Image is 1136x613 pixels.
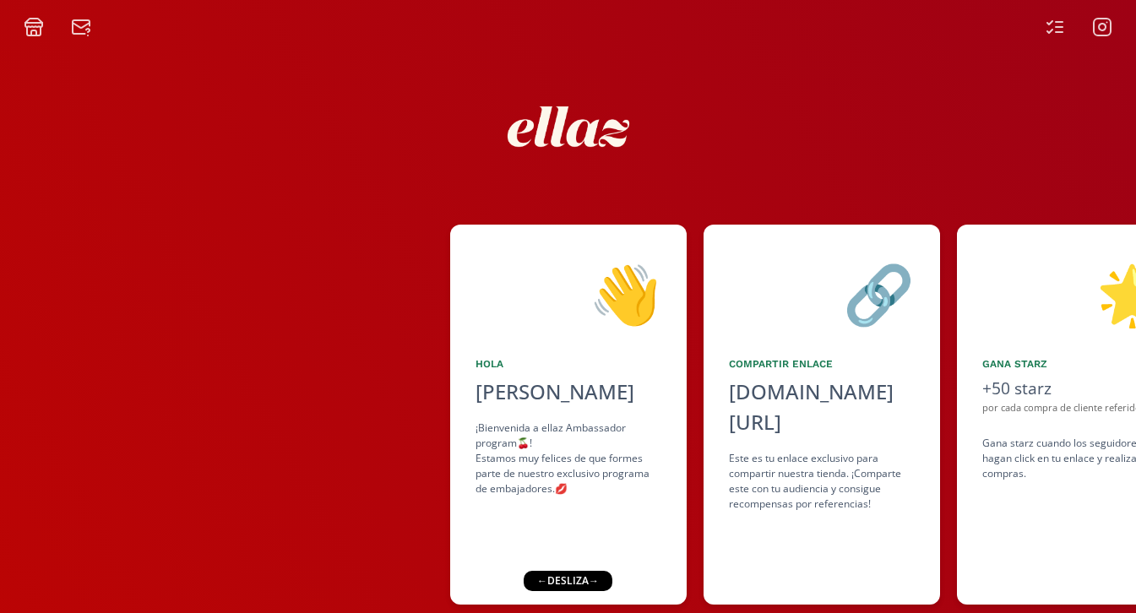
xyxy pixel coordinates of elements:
[729,250,915,336] div: 🔗
[729,356,915,372] div: Compartir Enlace
[524,571,612,591] div: ← desliza →
[476,420,661,496] div: ¡Bienvenida a ellaz Ambassador program🍒! Estamos muy felices de que formes parte de nuestro exclu...
[492,51,644,203] img: nKmKAABZpYV7
[476,250,661,336] div: 👋
[476,356,661,372] div: Hola
[476,377,661,407] div: [PERSON_NAME]
[729,377,915,437] div: [DOMAIN_NAME][URL]
[729,451,915,512] div: Este es tu enlace exclusivo para compartir nuestra tienda. ¡Comparte este con tu audiencia y cons...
